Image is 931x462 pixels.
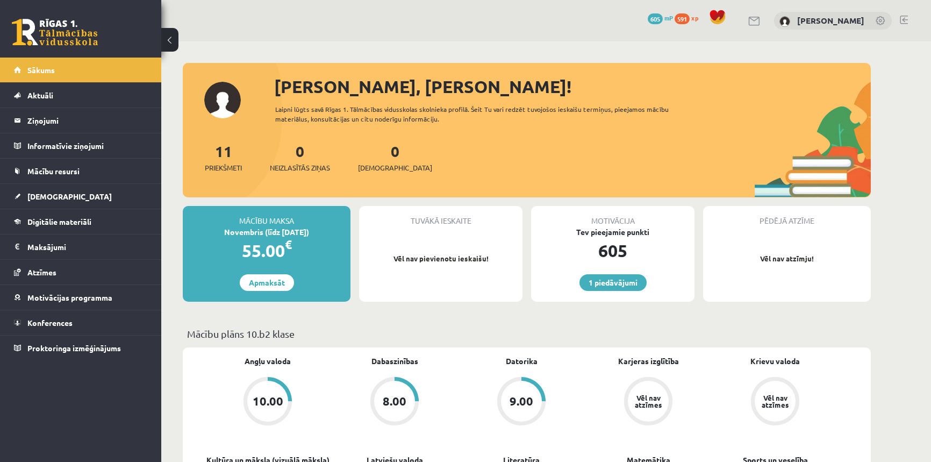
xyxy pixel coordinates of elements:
[27,267,56,277] span: Atzīmes
[27,108,148,133] legend: Ziņojumi
[270,141,330,173] a: 0Neizlasītās ziņas
[531,226,694,238] div: Tev pieejamie punkti
[14,83,148,108] a: Aktuāli
[531,238,694,264] div: 605
[14,310,148,335] a: Konferences
[27,318,73,328] span: Konferences
[27,166,80,176] span: Mācību resursi
[750,356,800,367] a: Krievu valoda
[27,234,148,259] legend: Maksājumi
[27,133,148,158] legend: Informatīvie ziņojumi
[14,336,148,360] a: Proktoringa izmēģinājums
[253,395,283,407] div: 10.00
[14,260,148,285] a: Atzīmes
[358,141,432,173] a: 0[DEMOGRAPHIC_DATA]
[648,13,673,22] a: 605 mP
[712,377,839,428] a: Vēl nav atzīmes
[633,394,663,408] div: Vēl nav atzīmes
[27,90,53,100] span: Aktuāli
[205,141,242,173] a: 11Priekšmeti
[27,293,112,302] span: Motivācijas programma
[675,13,704,22] a: 591 xp
[14,108,148,133] a: Ziņojumi
[27,65,55,75] span: Sākums
[187,326,866,341] p: Mācību plāns 10.b2 klase
[240,274,294,291] a: Apmaksāt
[779,16,790,27] img: Ingus Riciks
[579,274,647,291] a: 1 piedāvājumi
[708,253,865,264] p: Vēl nav atzīmju!
[358,162,432,173] span: [DEMOGRAPHIC_DATA]
[760,394,790,408] div: Vēl nav atzīmes
[27,343,121,353] span: Proktoringa izmēģinājums
[274,74,871,99] div: [PERSON_NAME], [PERSON_NAME]!
[14,234,148,259] a: Maksājumi
[12,19,98,46] a: Rīgas 1. Tālmācības vidusskola
[675,13,690,24] span: 591
[183,226,350,238] div: Novembris (līdz [DATE])
[510,395,533,407] div: 9.00
[664,13,673,22] span: mP
[27,191,112,201] span: [DEMOGRAPHIC_DATA]
[797,15,864,26] a: [PERSON_NAME]
[618,356,679,367] a: Karjeras izglītība
[506,356,538,367] a: Datorika
[27,217,91,226] span: Digitālie materiāli
[364,253,517,264] p: Vēl nav pievienotu ieskaišu!
[585,377,712,428] a: Vēl nav atzīmes
[648,13,663,24] span: 605
[458,377,585,428] a: 9.00
[204,377,331,428] a: 10.00
[183,238,350,264] div: 55.00
[14,209,148,234] a: Digitālie materiāli
[14,159,148,183] a: Mācību resursi
[371,356,418,367] a: Dabaszinības
[183,206,350,226] div: Mācību maksa
[691,13,698,22] span: xp
[205,162,242,173] span: Priekšmeti
[531,206,694,226] div: Motivācija
[14,58,148,82] a: Sākums
[331,377,458,428] a: 8.00
[285,237,292,252] span: €
[703,206,871,226] div: Pēdējā atzīme
[14,184,148,209] a: [DEMOGRAPHIC_DATA]
[383,395,406,407] div: 8.00
[270,162,330,173] span: Neizlasītās ziņas
[359,206,522,226] div: Tuvākā ieskaite
[14,133,148,158] a: Informatīvie ziņojumi
[14,285,148,310] a: Motivācijas programma
[245,356,291,367] a: Angļu valoda
[275,104,688,124] div: Laipni lūgts savā Rīgas 1. Tālmācības vidusskolas skolnieka profilā. Šeit Tu vari redzēt tuvojošo...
